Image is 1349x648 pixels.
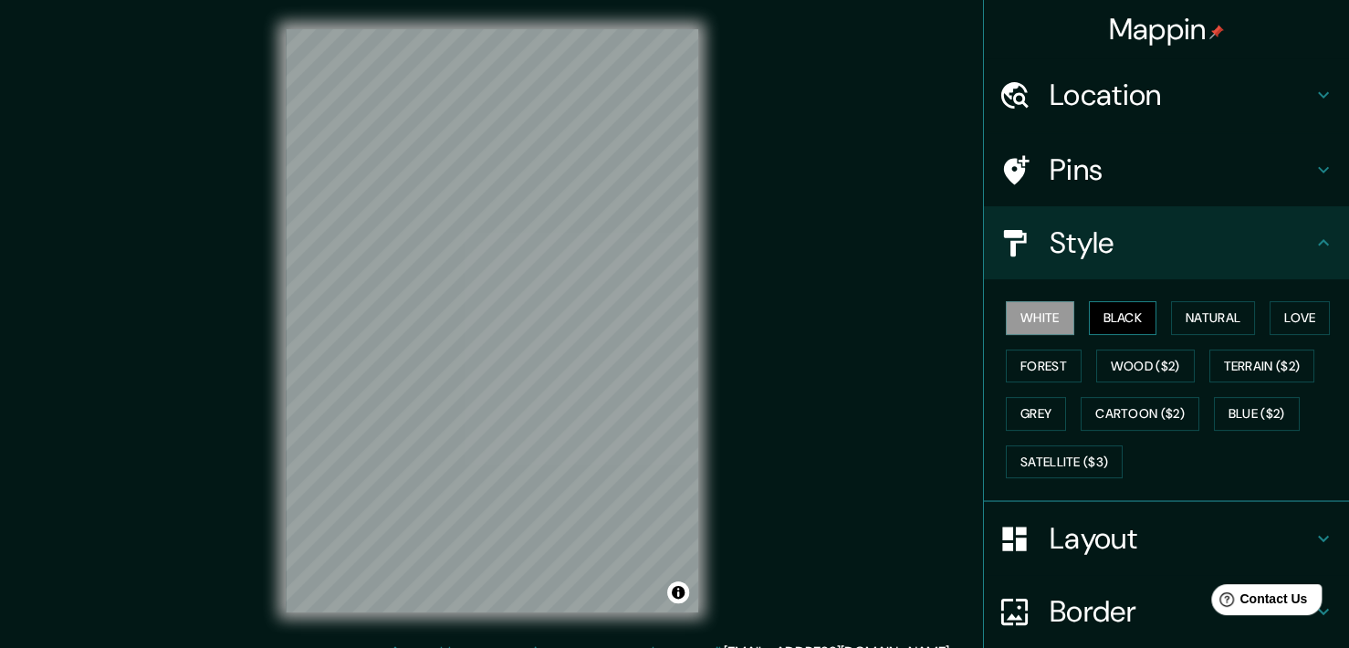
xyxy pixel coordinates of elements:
div: Border [984,575,1349,648]
div: Location [984,58,1349,131]
h4: Layout [1050,520,1312,557]
button: Toggle attribution [667,581,689,603]
button: Cartoon ($2) [1081,397,1199,431]
div: Style [984,206,1349,279]
div: Layout [984,502,1349,575]
h4: Style [1050,225,1312,261]
div: Pins [984,133,1349,206]
button: Love [1270,301,1330,335]
button: Terrain ($2) [1209,350,1315,383]
h4: Pins [1050,152,1312,188]
img: pin-icon.png [1209,25,1224,39]
button: Satellite ($3) [1006,445,1123,479]
h4: Mappin [1109,11,1225,47]
button: White [1006,301,1074,335]
button: Wood ($2) [1096,350,1195,383]
h4: Location [1050,77,1312,113]
h4: Border [1050,593,1312,630]
button: Natural [1171,301,1255,335]
button: Grey [1006,397,1066,431]
button: Forest [1006,350,1082,383]
iframe: Help widget launcher [1187,577,1329,628]
canvas: Map [286,29,698,612]
button: Blue ($2) [1214,397,1300,431]
button: Black [1089,301,1157,335]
